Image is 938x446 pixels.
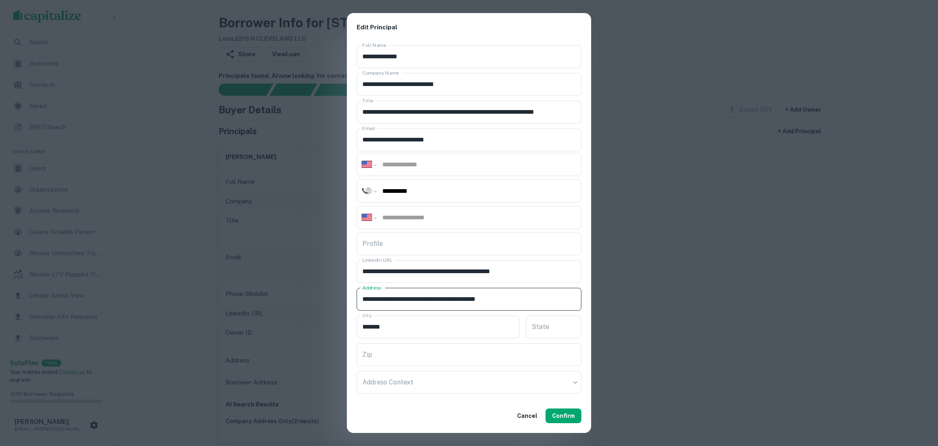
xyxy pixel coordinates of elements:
label: Full Name [362,42,386,49]
label: Company Name [362,69,399,76]
button: Confirm [546,408,581,423]
label: LinkedIn URL [362,256,392,263]
iframe: Chat Widget [897,381,938,420]
button: Cancel [514,408,541,423]
label: City [362,312,372,319]
h2: Edit Principal [347,13,591,42]
div: ​ [357,371,581,394]
label: Email [362,125,375,132]
label: Address [362,284,381,291]
label: Title [362,97,373,104]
